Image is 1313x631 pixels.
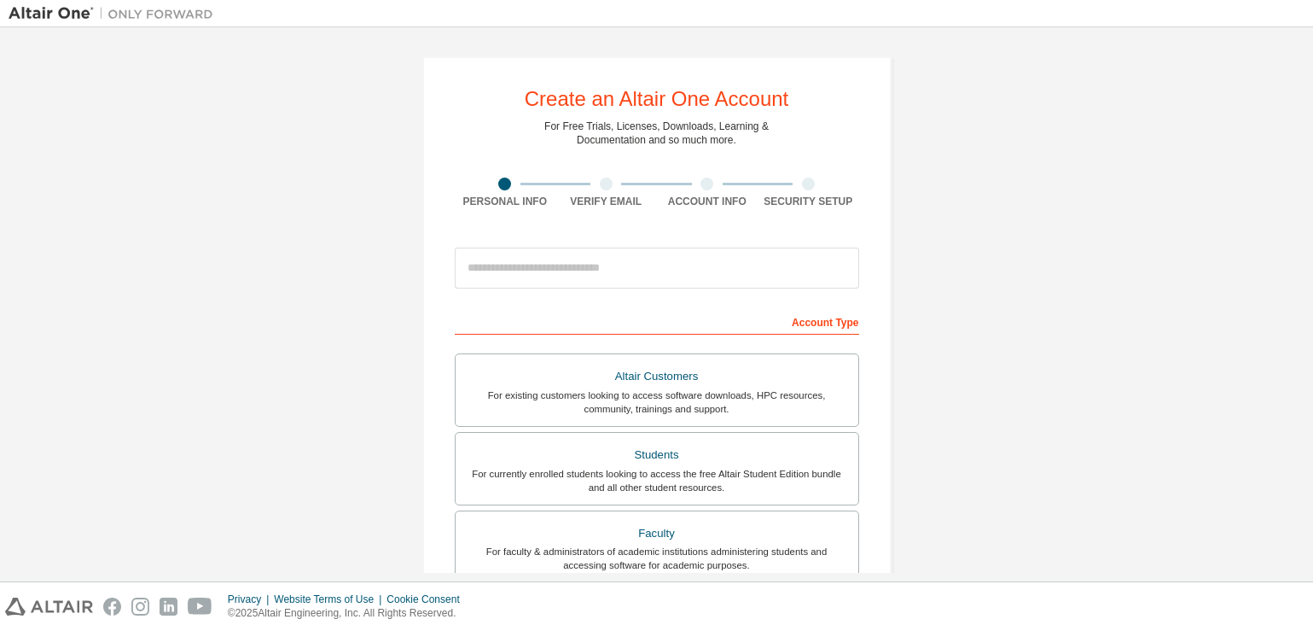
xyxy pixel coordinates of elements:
img: facebook.svg [103,598,121,616]
div: Create an Altair One Account [525,89,789,109]
div: For existing customers looking to access software downloads, HPC resources, community, trainings ... [466,389,848,416]
img: altair_logo.svg [5,598,93,616]
p: © 2025 Altair Engineering, Inc. All Rights Reserved. [228,606,470,621]
div: For faculty & administrators of academic institutions administering students and accessing softwa... [466,545,848,572]
div: Security Setup [758,195,859,208]
div: For currently enrolled students looking to access the free Altair Student Edition bundle and all ... [466,467,848,494]
div: Account Info [657,195,758,208]
div: For Free Trials, Licenses, Downloads, Learning & Documentation and so much more. [544,120,769,147]
div: Cookie Consent [386,593,469,606]
div: Altair Customers [466,365,848,389]
img: linkedin.svg [160,598,177,616]
div: Personal Info [455,195,556,208]
img: instagram.svg [131,598,149,616]
div: Students [466,443,848,467]
div: Privacy [228,593,274,606]
div: Website Terms of Use [274,593,386,606]
img: youtube.svg [188,598,212,616]
img: Altair One [9,5,222,22]
div: Verify Email [555,195,657,208]
div: Account Type [455,307,859,335]
div: Faculty [466,522,848,546]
